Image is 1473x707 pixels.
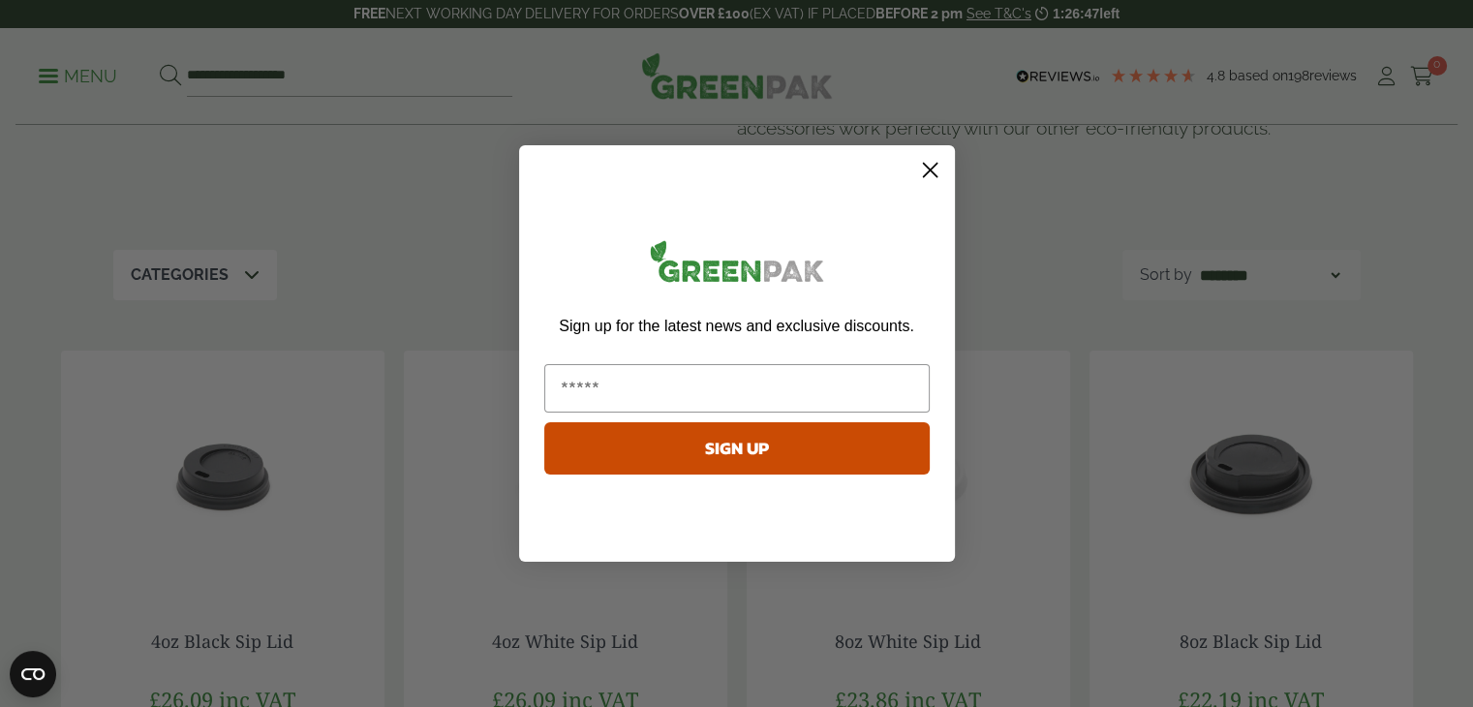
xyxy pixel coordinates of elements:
[544,232,930,297] img: greenpak_logo
[913,153,947,187] button: Close dialog
[559,318,913,334] span: Sign up for the latest news and exclusive discounts.
[544,364,930,413] input: Email
[544,422,930,475] button: SIGN UP
[10,651,56,697] button: Open CMP widget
